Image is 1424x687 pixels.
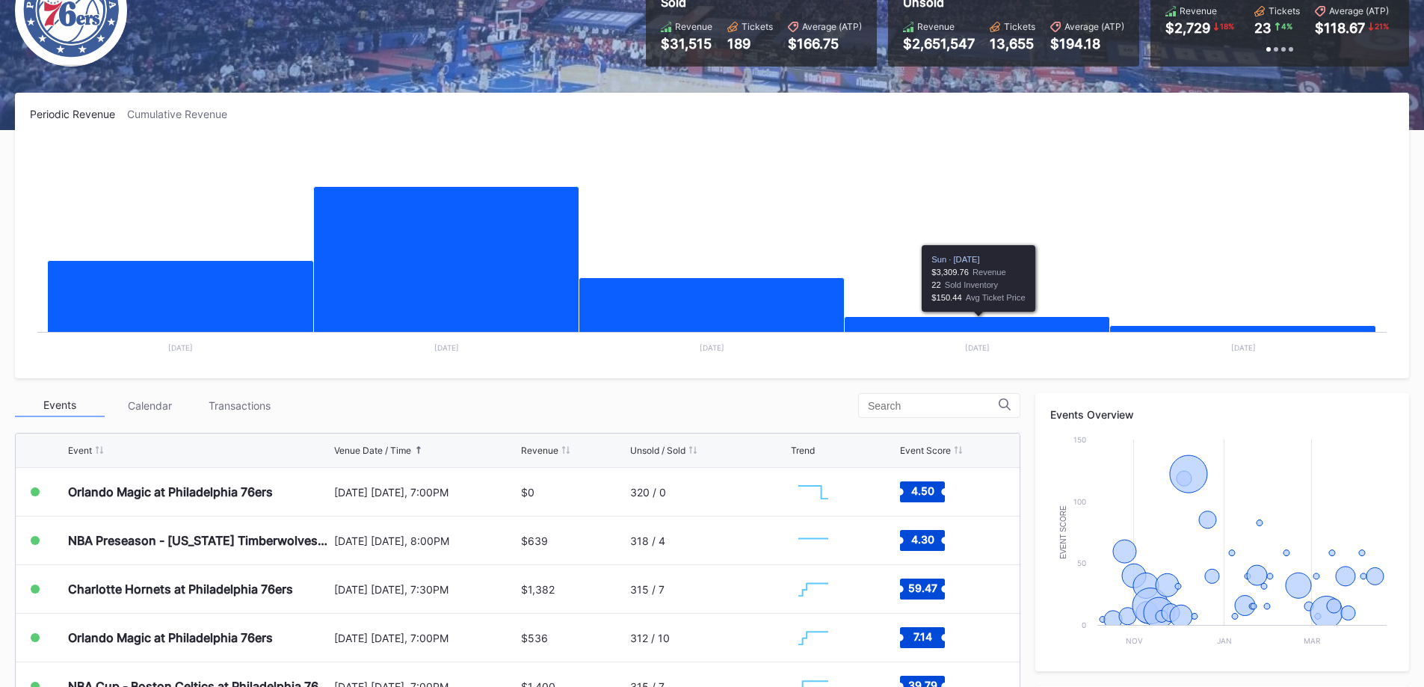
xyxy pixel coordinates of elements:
text: Event Score [1059,505,1067,559]
text: 7.14 [913,630,931,643]
div: 18 % [1218,20,1236,32]
text: 4.50 [910,484,934,497]
div: Average (ATP) [1329,5,1389,16]
div: $1,382 [521,583,555,596]
div: 21 % [1373,20,1390,32]
div: Tickets [1004,21,1035,32]
div: Unsold / Sold [630,445,685,456]
div: Average (ATP) [1064,21,1124,32]
div: Orlando Magic at Philadelphia 76ers [68,484,273,499]
div: 318 / 4 [630,534,665,547]
text: 100 [1073,497,1086,506]
div: $194.18 [1050,36,1124,52]
div: Events [15,394,105,417]
text: 0 [1082,620,1086,629]
div: $0 [521,486,534,499]
div: $166.75 [788,36,862,52]
div: Event [68,445,92,456]
div: $118.67 [1315,20,1365,36]
div: 23 [1254,20,1272,36]
text: 4.30 [910,533,934,546]
div: Cumulative Revenue [127,108,239,120]
div: $31,515 [661,36,712,52]
text: [DATE] [1231,343,1256,352]
input: Search [868,400,999,412]
div: Trend [791,445,815,456]
div: Revenue [675,21,712,32]
svg: Chart title [1050,432,1394,656]
text: 150 [1073,435,1086,444]
div: Revenue [917,21,955,32]
text: [DATE] [965,343,990,352]
div: Tickets [1269,5,1300,16]
div: Charlotte Hornets at Philadelphia 76ers [68,582,293,597]
text: Mar [1304,636,1321,645]
div: $2,729 [1165,20,1210,36]
div: [DATE] [DATE], 7:00PM [334,632,518,644]
div: Revenue [1180,5,1217,16]
div: 13,655 [990,36,1035,52]
div: Venue Date / Time [334,445,411,456]
div: 4 % [1280,20,1294,32]
div: Events Overview [1050,408,1394,421]
div: Average (ATP) [802,21,862,32]
text: [DATE] [700,343,724,352]
text: [DATE] [434,343,459,352]
text: [DATE] [168,343,193,352]
div: Calendar [105,394,194,417]
div: Periodic Revenue [30,108,127,120]
svg: Chart title [791,570,836,608]
text: Nov [1126,636,1143,645]
div: 320 / 0 [630,486,666,499]
svg: Chart title [791,619,836,656]
div: 189 [727,36,773,52]
div: $2,651,547 [903,36,975,52]
div: $536 [521,632,548,644]
text: 59.47 [907,582,937,594]
div: Revenue [521,445,558,456]
div: Tickets [742,21,773,32]
div: $639 [521,534,548,547]
div: Transactions [194,394,284,417]
div: Orlando Magic at Philadelphia 76ers [68,630,273,645]
svg: Chart title [791,522,836,559]
div: NBA Preseason - [US_STATE] Timberwolves at Philadelphia 76ers [68,533,330,548]
div: [DATE] [DATE], 7:00PM [334,486,518,499]
div: [DATE] [DATE], 7:30PM [334,583,518,596]
svg: Chart title [791,473,836,511]
text: 50 [1077,558,1086,567]
div: [DATE] [DATE], 8:00PM [334,534,518,547]
div: 312 / 10 [630,632,670,644]
svg: Chart title [30,139,1394,363]
text: Jan [1217,636,1232,645]
div: 315 / 7 [630,583,665,596]
div: Event Score [900,445,951,456]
